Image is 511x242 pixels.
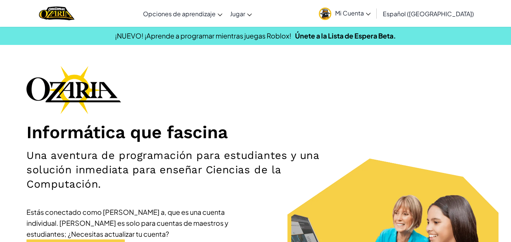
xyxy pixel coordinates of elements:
[26,122,228,142] font: Informática que fascina
[226,3,256,24] a: Jugar
[315,2,374,25] a: Mi Cuenta
[143,10,216,18] font: Opciones de aprendizaje
[26,149,319,190] font: Una aventura de programación para estudiantes y una solución inmediata para enseñar Ciencias de l...
[319,8,331,20] img: avatar
[39,6,74,21] img: Hogar
[295,31,396,40] a: Únete a la Lista de Espera Beta.
[335,9,364,17] font: Mi Cuenta
[230,10,245,18] font: Jugar
[26,208,228,238] font: Estás conectado como [PERSON_NAME] a, que es una cuenta individual. [PERSON_NAME] es solo para cu...
[26,66,121,114] img: Logotipo de la marca Ozaria
[379,3,478,24] a: Español ([GEOGRAPHIC_DATA])
[39,6,74,21] a: Logotipo de Ozaria de CodeCombat
[139,3,226,24] a: Opciones de aprendizaje
[383,10,474,18] font: Español ([GEOGRAPHIC_DATA])
[115,31,291,40] font: ¡NUEVO! ¡Aprende a programar mientras juegas Roblox!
